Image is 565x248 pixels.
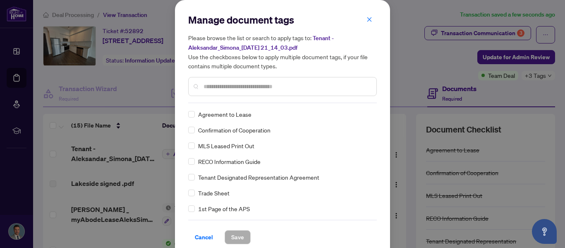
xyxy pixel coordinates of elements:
[188,13,377,26] h2: Manage document tags
[198,125,271,135] span: Confirmation of Cooperation
[198,141,254,150] span: MLS Leased Print Out
[198,173,319,182] span: Tenant Designated Representation Agreement
[195,231,213,244] span: Cancel
[198,157,261,166] span: RECO Information Guide
[532,219,557,244] button: Open asap
[198,204,250,213] span: 1st Page of the APS
[366,17,372,22] span: close
[198,188,230,197] span: Trade Sheet
[225,230,251,244] button: Save
[188,230,220,244] button: Cancel
[198,110,251,119] span: Agreement to Lease
[188,33,377,70] h5: Please browse the list or search to apply tags to: Use the checkboxes below to apply multiple doc...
